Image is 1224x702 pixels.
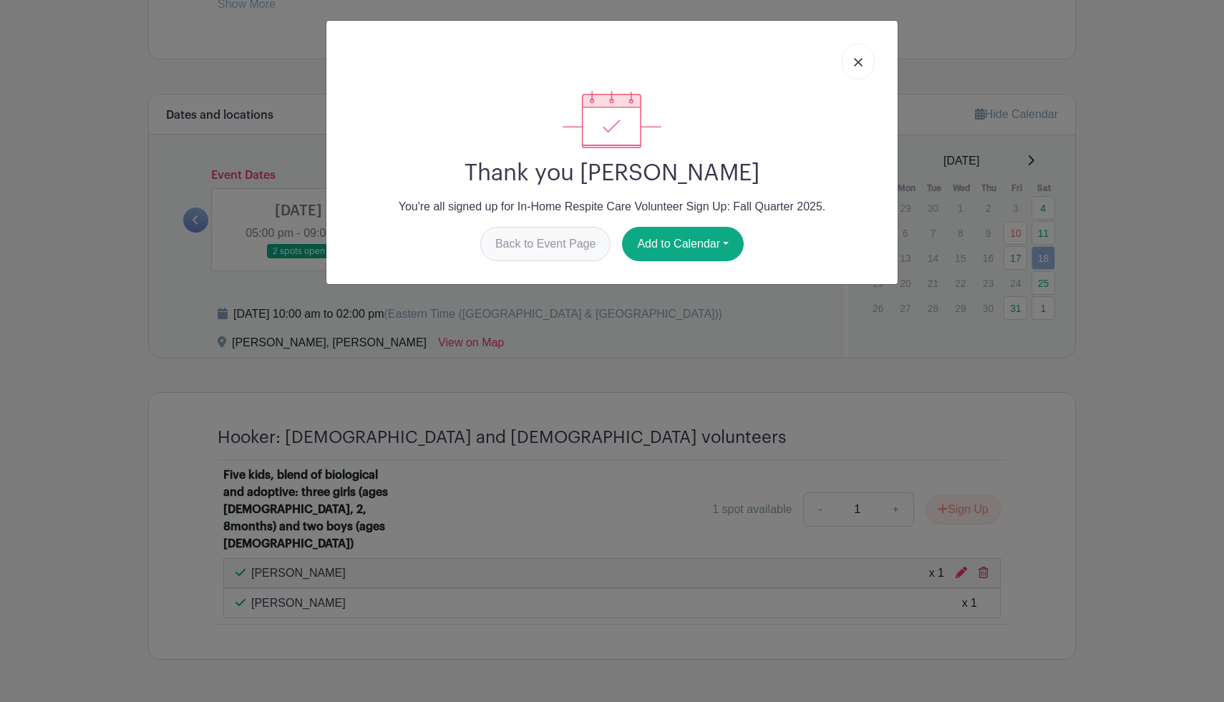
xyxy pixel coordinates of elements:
[563,91,661,148] img: signup_complete-c468d5dda3e2740ee63a24cb0ba0d3ce5d8a4ecd24259e683200fb1569d990c8.svg
[854,58,863,67] img: close_button-5f87c8562297e5c2d7936805f587ecaba9071eb48480494691a3f1689db116b3.svg
[622,227,744,261] button: Add to Calendar
[338,160,886,187] h2: Thank you [PERSON_NAME]
[480,227,611,261] a: Back to Event Page
[338,198,886,215] p: You're all signed up for In-Home Respite Care Volunteer Sign Up: Fall Quarter 2025.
